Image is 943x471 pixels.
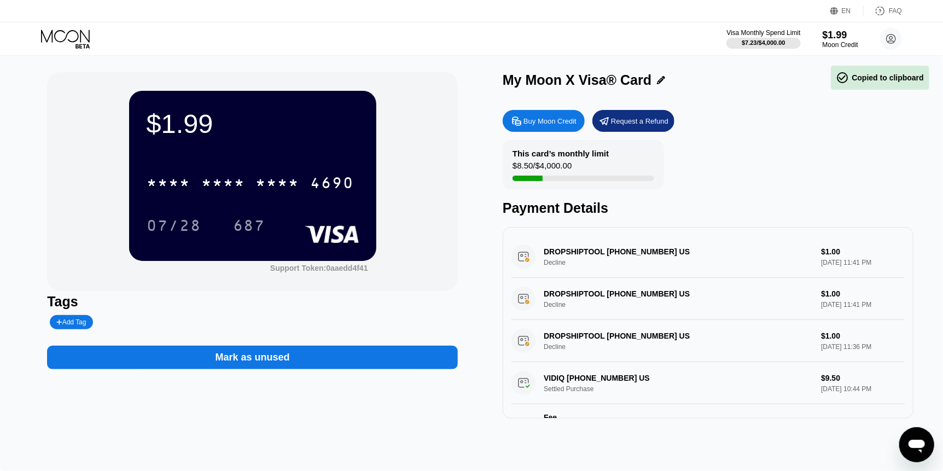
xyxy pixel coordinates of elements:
div: $8.50 / $4,000.00 [513,161,572,176]
iframe: Button to launch messaging window [899,427,934,462]
div: Buy Moon Credit [503,110,585,132]
div: 07/28 [138,212,209,239]
div: Add Tag [56,318,86,326]
div: 687 [233,218,266,236]
div: $1.99 [823,30,858,41]
div: 07/28 [147,218,201,236]
div: Buy Moon Credit [523,117,577,126]
div: Fee [544,413,620,422]
div: Add Tag [50,315,92,329]
div: Mark as unused [216,351,290,364]
div: Payment Details [503,200,913,216]
div: EN [830,5,864,16]
div: FAQ [889,7,902,15]
div: Support Token:0aaedd4f41 [270,264,368,272]
div: Request a Refund [592,110,674,132]
div: Copied to clipboard [836,71,924,84]
div: EN [842,7,851,15]
div: Request a Refund [611,117,668,126]
div: Mark as unused [47,335,458,369]
span:  [836,71,849,84]
div: My Moon X Visa® Card [503,72,651,88]
div: FAQ [864,5,902,16]
div: $1.99Moon Credit [823,30,858,49]
div: $1.99 [147,108,359,139]
div: FeeA 1.00% fee (minimum of $1.00) is charged on all transactions$1.00[DATE] 10:44 PM [511,404,905,457]
div: Visa Monthly Spend Limit [726,29,800,37]
div: 4690 [311,176,354,193]
div: Visa Monthly Spend Limit$7.23/$4,000.00 [726,29,800,49]
div: This card’s monthly limit [513,149,609,158]
div: 687 [225,212,274,239]
div: Moon Credit [823,41,858,49]
div: Support Token: 0aaedd4f41 [270,264,368,272]
div: $7.23 / $4,000.00 [742,39,785,46]
div: Tags [47,294,458,310]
